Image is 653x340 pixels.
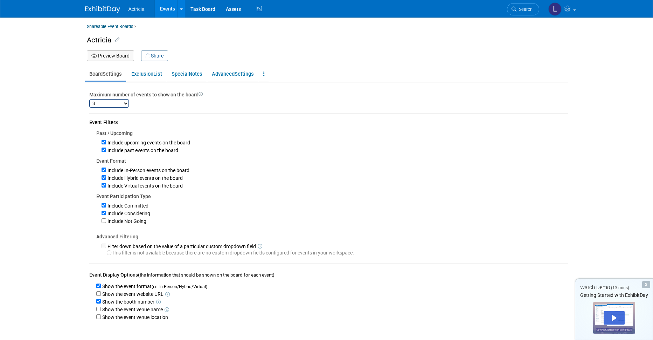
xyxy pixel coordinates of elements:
label: Include upcoming events on the board [106,140,190,145]
label: Show the event venue location [101,314,168,320]
label: Show the event website URL [101,291,164,297]
span: (the information that should be shown on the board for each event) [138,272,275,278]
span: Actricia [128,6,145,12]
div: Event Display Options [89,271,568,279]
label: Include Hybrid events on the board [106,175,183,181]
div: Getting Started with ExhibitDay [575,292,653,299]
label: Include Not Going [106,218,146,224]
span: Special [172,71,189,77]
span: Actricia [87,36,111,44]
a: Shareable Event Boards [87,22,133,31]
button: Share [141,50,168,61]
label: Include Committed [106,203,148,209]
label: Include In-Person events on the board [106,168,189,173]
label: Filter down based on the value of a particular custom dropdown field [106,244,256,249]
span: > [133,23,136,29]
a: AdvancedSettings [208,67,258,81]
button: Preview Board [87,50,134,61]
div: Past / Upcoming [96,130,568,137]
img: leila fagerberg [548,2,562,16]
a: ExclusionList [127,67,166,81]
div: Watch Demo [575,284,653,291]
div: Event Participation Type [96,193,568,200]
label: Include past events on the board [106,148,178,153]
label: Show the event venue name [101,307,163,312]
div: Dismiss [642,281,650,288]
a: BoardSettings [85,67,126,81]
img: ExhibitDay [85,6,120,13]
div: Play [604,311,625,325]
div: Maximum number of events to show on the board [89,91,568,98]
label: Show the booth number [101,299,154,305]
div: Event Format [96,157,568,164]
span: Settings [235,71,254,77]
span: (13 mins) [611,285,629,290]
a: Search [507,3,539,15]
div: Advanced Filtering [96,233,568,240]
span: Search [516,7,533,12]
span: Board [89,71,103,77]
div: Event Filters [89,119,568,126]
a: SpecialNotes [167,67,206,81]
label: Include Virtual events on the board [106,183,183,189]
div: This filter is not avialable because there are no custom dropdown fields configured for events in... [102,249,568,256]
label: Include Considering [106,211,150,216]
span: (i.e. In-Person/Hybrid/Virtual) [152,284,207,289]
span: List [153,71,162,77]
label: Show the event format [101,284,207,289]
